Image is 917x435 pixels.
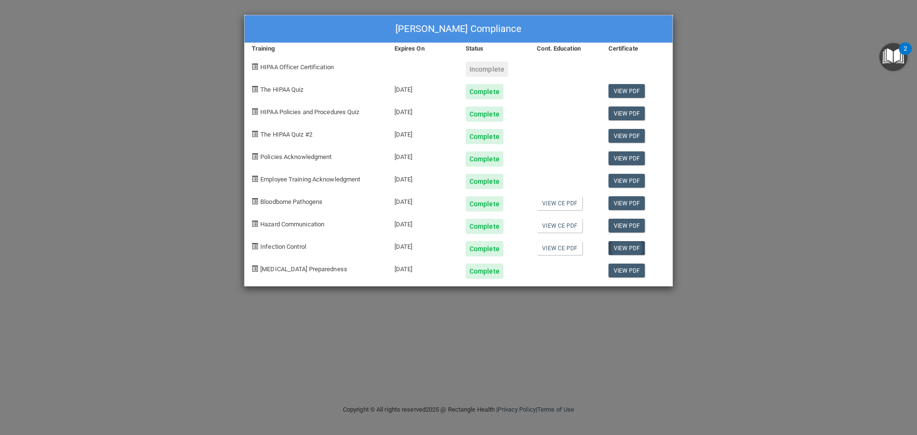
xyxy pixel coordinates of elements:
[537,196,582,210] a: View CE PDF
[387,99,458,122] div: [DATE]
[387,43,458,54] div: Expires On
[466,151,503,167] div: Complete
[466,84,503,99] div: Complete
[387,144,458,167] div: [DATE]
[466,196,503,212] div: Complete
[260,131,312,138] span: The HIPAA Quiz #2
[245,43,387,54] div: Training
[466,106,503,122] div: Complete
[537,219,582,233] a: View CE PDF
[608,219,645,233] a: View PDF
[260,243,306,250] span: Infection Control
[260,64,334,71] span: HIPAA Officer Certification
[752,367,906,405] iframe: Drift Widget Chat Controller
[601,43,672,54] div: Certificate
[387,167,458,189] div: [DATE]
[466,264,503,279] div: Complete
[879,43,907,71] button: Open Resource Center, 2 new notifications
[466,219,503,234] div: Complete
[608,129,645,143] a: View PDF
[608,84,645,98] a: View PDF
[608,106,645,120] a: View PDF
[387,77,458,99] div: [DATE]
[387,122,458,144] div: [DATE]
[387,212,458,234] div: [DATE]
[260,153,331,160] span: Policies Acknowledgment
[458,43,530,54] div: Status
[466,129,503,144] div: Complete
[260,265,347,273] span: [MEDICAL_DATA] Preparedness
[466,241,503,256] div: Complete
[260,108,359,116] span: HIPAA Policies and Procedures Quiz
[537,241,582,255] a: View CE PDF
[608,196,645,210] a: View PDF
[608,174,645,188] a: View PDF
[260,221,324,228] span: Hazard Communication
[608,151,645,165] a: View PDF
[245,15,672,43] div: [PERSON_NAME] Compliance
[387,189,458,212] div: [DATE]
[904,49,907,61] div: 2
[466,62,508,77] div: Incomplete
[608,241,645,255] a: View PDF
[387,234,458,256] div: [DATE]
[260,198,322,205] span: Bloodborne Pathogens
[608,264,645,277] a: View PDF
[260,86,303,93] span: The HIPAA Quiz
[466,174,503,189] div: Complete
[260,176,360,183] span: Employee Training Acknowledgment
[387,256,458,279] div: [DATE]
[530,43,601,54] div: Cont. Education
